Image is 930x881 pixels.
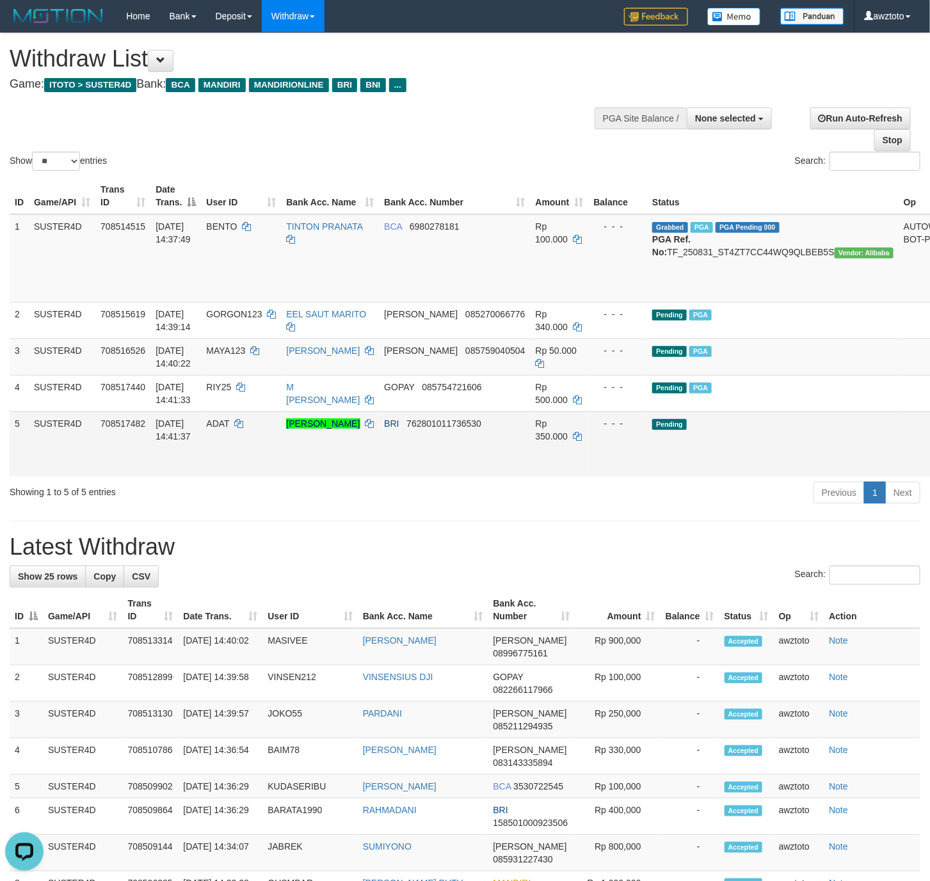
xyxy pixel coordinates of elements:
[363,708,402,718] a: PARDANI
[10,302,29,338] td: 2
[493,745,566,755] span: [PERSON_NAME]
[536,382,568,405] span: Rp 500.000
[652,222,688,233] span: Grabbed
[725,806,763,816] span: Accepted
[379,178,530,214] th: Bank Acc. Number: activate to sort column ascending
[10,534,920,560] h1: Latest Withdraw
[332,78,357,92] span: BRI
[43,592,123,628] th: Game/API: activate to sort column ascending
[725,636,763,647] span: Accepted
[100,221,145,232] span: 708514515
[829,781,848,791] a: Note
[593,344,642,357] div: - - -
[363,781,437,791] a: [PERSON_NAME]
[29,302,95,338] td: SUSTER4D
[363,635,437,646] a: [PERSON_NAME]
[874,129,911,151] a: Stop
[43,665,123,702] td: SUSTER4D
[100,418,145,429] span: 708517482
[10,592,43,628] th: ID: activate to sort column descending
[262,835,357,871] td: JABREK
[652,346,687,357] span: Pending
[493,635,566,646] span: [PERSON_NAME]
[249,78,329,92] span: MANDIRIONLINE
[363,841,412,852] a: SUMIYONO
[262,628,357,665] td: MASIVEE
[10,338,29,375] td: 3
[10,628,43,665] td: 1
[43,798,123,835] td: SUSTER4D
[262,592,357,628] th: User ID: activate to sort column ascending
[422,382,481,392] span: Copy 085754721606 to clipboard
[124,566,159,587] a: CSV
[363,745,437,755] a: [PERSON_NAME]
[384,345,458,356] span: [PERSON_NAME]
[123,738,179,775] td: 708510786
[695,113,756,123] span: None selected
[624,8,688,26] img: Feedback.jpg
[493,721,552,731] span: Copy 085211294935 to clipboard
[536,309,568,332] span: Rp 340.000
[262,665,357,702] td: VINSEN212
[795,152,920,171] label: Search:
[829,805,848,815] a: Note
[100,345,145,356] span: 708516526
[156,221,191,244] span: [DATE] 14:37:49
[10,738,43,775] td: 4
[647,178,899,214] th: Status
[156,345,191,369] span: [DATE] 14:40:22
[150,178,201,214] th: Date Trans.: activate to sort column descending
[286,345,360,356] a: [PERSON_NAME]
[206,382,231,392] span: RIY25
[29,375,95,411] td: SUSTER4D
[206,345,245,356] span: MAYA123
[10,6,107,26] img: MOTION_logo.png
[10,78,607,91] h4: Game: Bank:
[661,775,719,798] td: -
[593,220,642,233] div: - - -
[661,702,719,738] td: -
[10,480,378,498] div: Showing 1 to 5 of 5 entries
[43,702,123,738] td: SUSTER4D
[178,775,262,798] td: [DATE] 14:36:29
[10,375,29,411] td: 4
[10,411,29,477] td: 5
[774,592,824,628] th: Op: activate to sort column ascending
[774,665,824,702] td: awztoto
[156,418,191,441] span: [DATE] 14:41:37
[652,383,687,393] span: Pending
[687,107,772,129] button: None selected
[198,78,246,92] span: MANDIRI
[774,738,824,775] td: awztoto
[575,592,661,628] th: Amount: activate to sort column ascending
[18,571,77,582] span: Show 25 rows
[123,835,179,871] td: 708509144
[829,672,848,682] a: Note
[10,214,29,303] td: 1
[725,782,763,793] span: Accepted
[406,418,481,429] span: Copy 762801011736530 to clipboard
[575,665,661,702] td: Rp 100,000
[795,566,920,585] label: Search:
[575,738,661,775] td: Rp 330,000
[661,798,719,835] td: -
[5,5,44,44] button: Open LiveChat chat widget
[774,628,824,665] td: awztoto
[493,758,552,768] span: Copy 083143335894 to clipboard
[716,222,780,233] span: PGA Pending
[281,178,379,214] th: Bank Acc. Name: activate to sort column ascending
[10,775,43,798] td: 5
[829,708,848,718] a: Note
[123,798,179,835] td: 708509864
[410,221,460,232] span: Copy 6980278181 to clipboard
[43,835,123,871] td: SUSTER4D
[493,781,511,791] span: BCA
[661,592,719,628] th: Balance: activate to sort column ascending
[363,805,417,815] a: RAHMADANI
[389,78,406,92] span: ...
[360,78,385,92] span: BNI
[178,665,262,702] td: [DATE] 14:39:58
[262,775,357,798] td: KUDASERIBU
[178,628,262,665] td: [DATE] 14:40:02
[864,482,886,504] a: 1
